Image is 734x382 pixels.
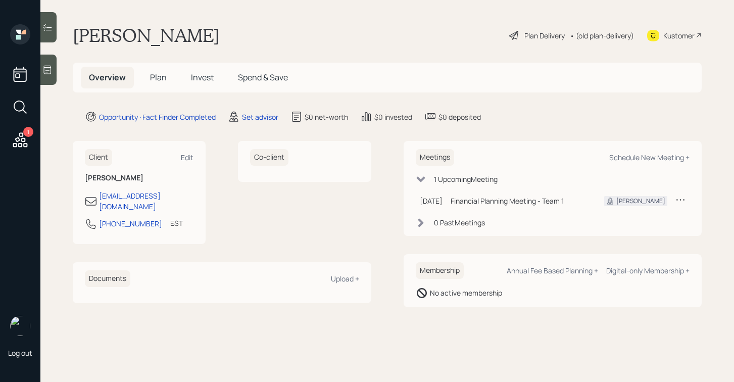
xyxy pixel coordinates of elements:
[181,153,193,162] div: Edit
[438,112,481,122] div: $0 deposited
[242,112,278,122] div: Set advisor
[191,72,214,83] span: Invest
[420,196,443,206] div: [DATE]
[99,112,216,122] div: Opportunity · Fact Finder Completed
[374,112,412,122] div: $0 invested
[609,153,690,162] div: Schedule New Meeting +
[430,288,502,298] div: No active membership
[85,174,193,182] h6: [PERSON_NAME]
[23,127,33,137] div: 1
[606,266,690,275] div: Digital-only Membership +
[89,72,126,83] span: Overview
[416,262,464,279] h6: Membership
[150,72,167,83] span: Plan
[10,316,30,336] img: robby-grisanti-headshot.png
[434,174,498,184] div: 1 Upcoming Meeting
[99,218,162,229] div: [PHONE_NUMBER]
[663,30,695,41] div: Kustomer
[170,218,183,228] div: EST
[524,30,565,41] div: Plan Delivery
[85,270,130,287] h6: Documents
[85,149,112,166] h6: Client
[416,149,454,166] h6: Meetings
[616,197,665,206] div: [PERSON_NAME]
[238,72,288,83] span: Spend & Save
[250,149,288,166] h6: Co-client
[73,24,220,46] h1: [PERSON_NAME]
[8,348,32,358] div: Log out
[451,196,589,206] div: Financial Planning Meeting - Team 1
[331,274,359,283] div: Upload +
[507,266,598,275] div: Annual Fee Based Planning +
[434,217,485,228] div: 0 Past Meeting s
[570,30,634,41] div: • (old plan-delivery)
[99,190,193,212] div: [EMAIL_ADDRESS][DOMAIN_NAME]
[305,112,348,122] div: $0 net-worth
